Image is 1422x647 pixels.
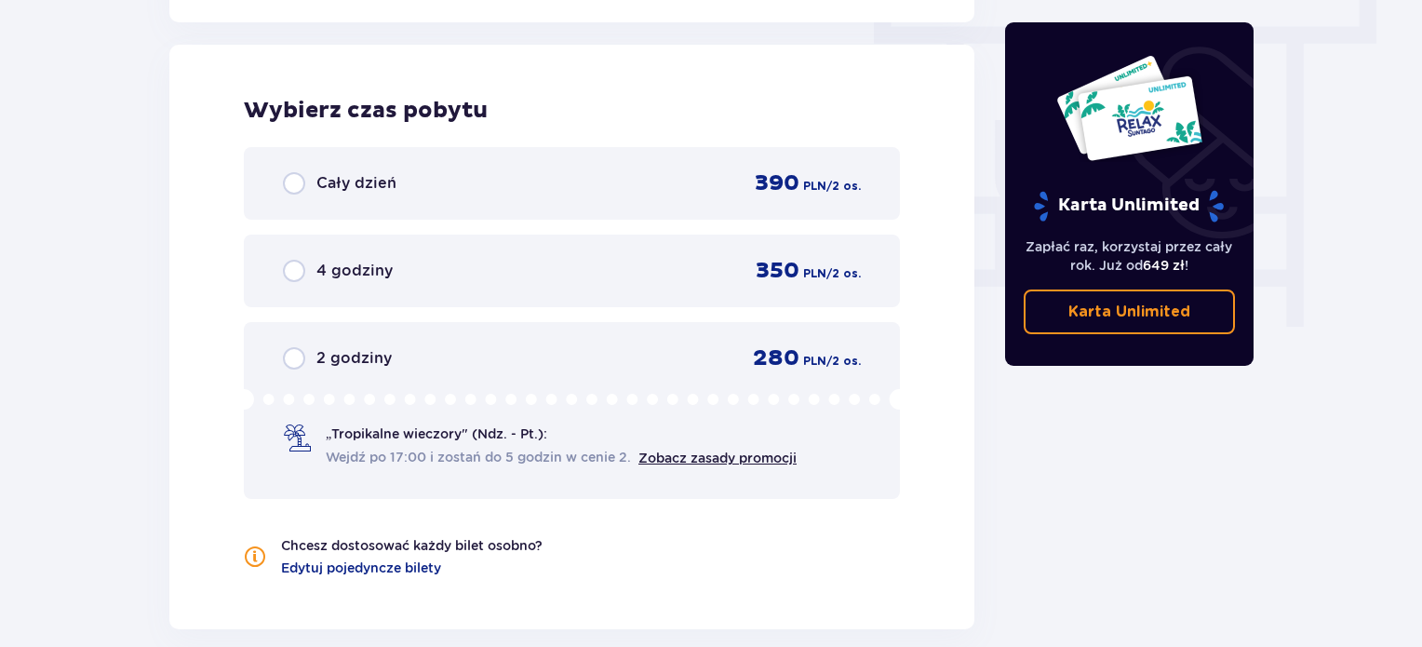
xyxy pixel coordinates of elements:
p: Chcesz dostosować każdy bilet osobno? [281,536,543,555]
a: Karta Unlimited [1024,290,1236,334]
span: PLN [803,265,826,282]
span: Wejdź po 17:00 i zostań do 5 godzin w cenie 2. [326,448,631,466]
span: PLN [803,178,826,195]
span: / 2 os. [826,265,861,282]
img: Dwie karty całoroczne do Suntago z napisem 'UNLIMITED RELAX', na białym tle z tropikalnymi liśćmi... [1055,54,1203,162]
span: Cały dzień [316,173,396,194]
span: 2 godziny [316,348,392,369]
p: Zapłać raz, korzystaj przez cały rok. Już od ! [1024,237,1236,275]
a: Edytuj pojedyncze bilety [281,559,441,577]
span: PLN [803,353,826,370]
span: 649 zł [1143,258,1185,273]
p: Karta Unlimited [1068,302,1190,322]
span: 4 godziny [316,261,393,281]
span: 350 [756,257,799,285]
a: Zobacz zasady promocji [638,451,797,465]
span: „Tropikalne wieczory" (Ndz. - Pt.): [326,425,547,443]
span: / 2 os. [826,353,861,370]
span: / 2 os. [826,178,861,195]
span: 280 [753,344,799,372]
p: Karta Unlimited [1032,190,1226,222]
h2: Wybierz czas pobytu [244,97,900,125]
span: 390 [755,169,799,197]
